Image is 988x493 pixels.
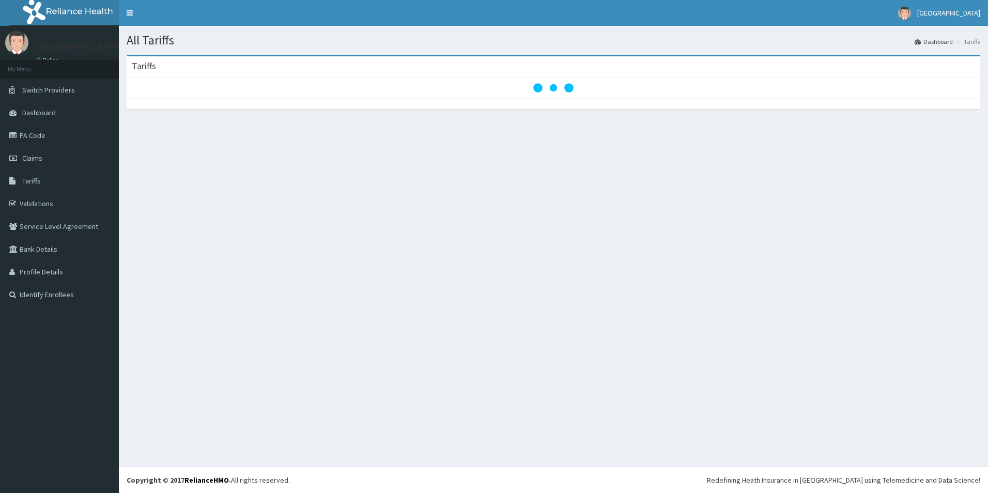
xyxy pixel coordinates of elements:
h3: Tariffs [132,61,156,71]
span: Tariffs [22,176,41,186]
img: User Image [898,7,911,20]
a: Online [36,56,61,64]
strong: Copyright © 2017 . [127,475,231,485]
li: Tariffs [954,37,980,46]
span: [GEOGRAPHIC_DATA] [917,8,980,18]
h1: All Tariffs [127,34,980,47]
div: Redefining Heath Insurance in [GEOGRAPHIC_DATA] using Telemedicine and Data Science! [707,475,980,485]
span: Switch Providers [22,85,75,95]
span: Dashboard [22,108,56,117]
svg: audio-loading [533,67,574,109]
a: Dashboard [915,37,953,46]
a: RelianceHMO [184,475,229,485]
img: User Image [5,31,28,54]
footer: All rights reserved. [119,467,988,493]
span: Claims [22,153,42,163]
p: [GEOGRAPHIC_DATA] [36,42,121,51]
